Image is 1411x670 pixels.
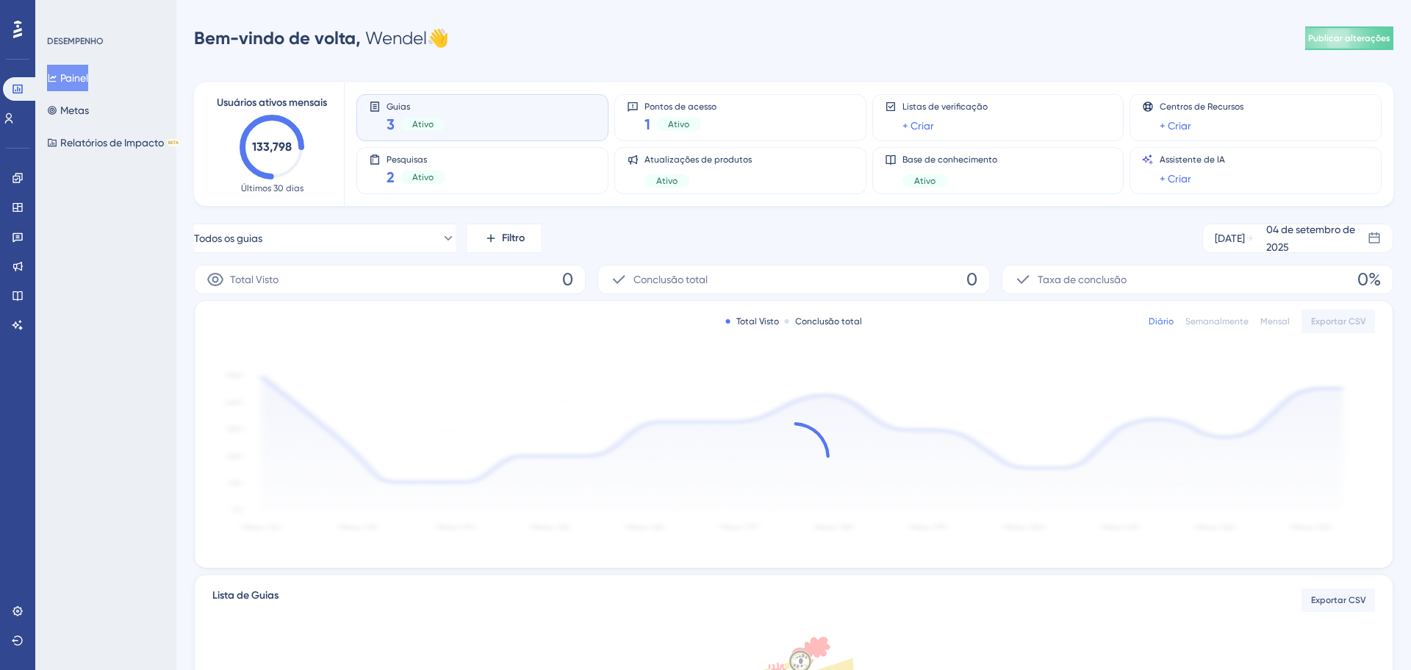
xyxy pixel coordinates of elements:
font: Painel [60,72,88,84]
button: Painel [47,65,88,91]
font: 👋 [427,28,449,49]
font: Ativo [914,176,936,186]
font: Listas de verificação [902,101,988,112]
font: Ativo [668,119,689,129]
font: Assistente de IA [1160,154,1225,165]
text: 133,798 [252,140,292,154]
font: [DATE] [1215,232,1245,244]
font: Filtro [502,232,525,244]
font: Ativo [412,172,434,182]
font: Relatórios de Impacto [60,137,164,149]
font: 0 [966,269,977,290]
font: Conclusão total [795,316,862,327]
button: Todos os guias [194,224,456,253]
font: + Criar [902,120,934,132]
font: Pesquisas [387,154,427,165]
font: 04 de setembro de 2025 [1266,224,1355,253]
font: Bem-vindo de volta, [194,27,361,49]
font: Semanalmente [1185,316,1249,327]
button: Exportar CSV [1302,310,1375,333]
font: Total Visto [230,274,279,285]
font: Diário [1149,316,1174,327]
font: Wendel [365,28,427,49]
font: Ativo [412,119,434,129]
font: + Criar [1160,120,1191,132]
font: Total Visto [736,316,779,327]
font: 3 [387,115,395,133]
font: Usuários ativos mensais [217,96,327,109]
font: 1 [645,115,650,133]
font: Exportar CSV [1311,595,1366,605]
font: + Criar [1160,173,1191,185]
button: Metas [47,97,89,124]
font: DESEMPENHO [47,36,104,46]
button: Publicar alterações [1305,26,1393,50]
font: Todos os guias [194,232,262,244]
font: Base de conhecimento [902,154,997,165]
font: Centros de Recursos [1160,101,1243,112]
font: Exportar CSV [1311,316,1366,327]
font: Últimos 30 dias [241,183,304,193]
font: 0 [562,269,573,290]
button: Filtro [467,224,541,253]
font: Conclusão total [633,274,708,285]
font: Metas [60,104,89,116]
font: Guias [387,101,410,112]
font: Lista de Guias [212,589,279,602]
font: Atualizações de produtos [645,154,752,165]
button: Relatórios de ImpactoBETA [47,129,180,156]
font: Pontos de acesso [645,101,717,112]
font: 2 [387,168,395,186]
font: Mensal [1260,316,1290,327]
font: BETA [168,140,179,145]
font: Taxa de conclusão [1038,274,1127,285]
font: 0% [1357,269,1381,290]
button: Exportar CSV [1302,588,1375,612]
font: Ativo [656,176,678,186]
